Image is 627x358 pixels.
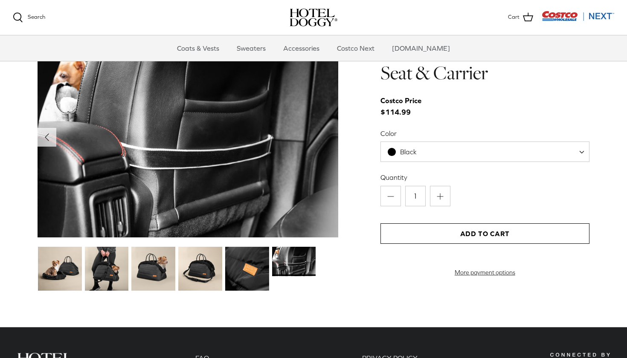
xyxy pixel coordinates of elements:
span: $114.99 [380,95,430,118]
a: Visit Costco Next [542,16,614,23]
span: Black [381,147,434,156]
img: Costco Next [542,11,614,21]
span: Cart [508,13,520,22]
div: Costco Price [380,95,421,107]
a: Cart [508,12,533,23]
input: Quantity [405,186,426,206]
span: Black [400,148,417,156]
button: Add to Cart [380,223,589,244]
a: hoteldoggy.com hoteldoggycom [290,9,337,26]
a: Accessories [276,35,327,61]
a: Coats & Vests [169,35,227,61]
button: Previous [38,128,56,147]
a: [DOMAIN_NAME] [384,35,458,61]
img: hoteldoggycom [290,9,337,26]
label: Quantity [380,173,589,182]
a: Costco Next [329,35,382,61]
span: Black [380,141,589,162]
a: Search [13,12,45,23]
label: Color [380,129,589,138]
span: Search [28,14,45,20]
h1: Hotel Doggy Deluxe Car Seat & Carrier [380,37,589,85]
a: Sweaters [229,35,273,61]
a: More payment options [380,269,589,276]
